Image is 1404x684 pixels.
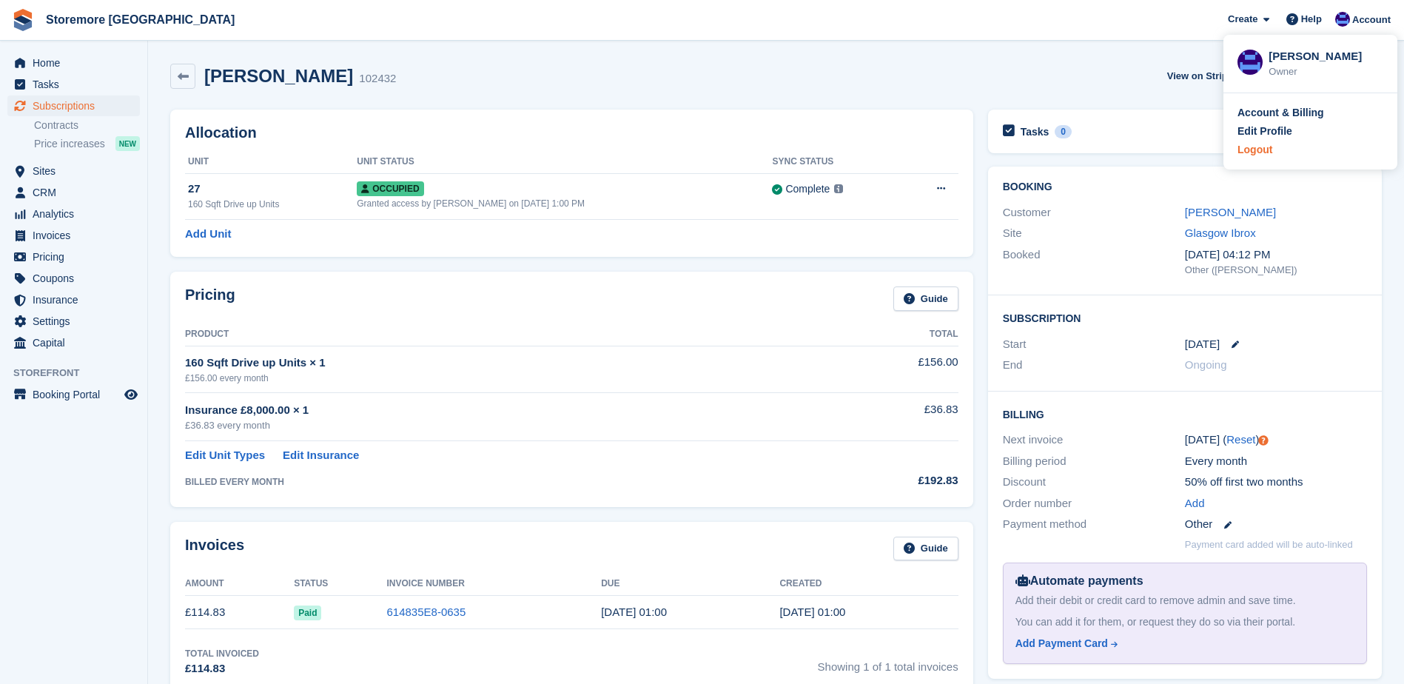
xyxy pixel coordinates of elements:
[1185,358,1227,371] span: Ongoing
[1003,474,1185,491] div: Discount
[1003,336,1185,353] div: Start
[1015,636,1348,651] a: Add Payment Card
[1003,204,1185,221] div: Customer
[1352,13,1391,27] span: Account
[188,198,357,211] div: 160 Sqft Drive up Units
[40,7,241,32] a: Storemore [GEOGRAPHIC_DATA]
[33,225,121,246] span: Invoices
[33,268,121,289] span: Coupons
[185,372,813,385] div: £156.00 every month
[813,393,958,441] td: £36.83
[188,181,357,198] div: 27
[33,53,121,73] span: Home
[13,366,147,380] span: Storefront
[772,150,901,174] th: Sync Status
[1003,406,1367,421] h2: Billing
[33,74,121,95] span: Tasks
[7,95,140,116] a: menu
[33,161,121,181] span: Sites
[359,70,396,87] div: 102432
[387,606,466,618] a: 614835E8-0635
[283,447,359,464] a: Edit Insurance
[1185,453,1367,470] div: Every month
[7,247,140,267] a: menu
[115,136,140,151] div: NEW
[185,150,357,174] th: Unit
[893,537,958,561] a: Guide
[1185,516,1367,533] div: Other
[1185,432,1367,449] div: [DATE] ( )
[1226,433,1255,446] a: Reset
[1185,227,1256,239] a: Glasgow Ibrox
[1257,434,1270,447] div: Tooltip anchor
[12,9,34,31] img: stora-icon-8386f47178a22dfd0bd8f6a31ec36ba5ce8667c1dd55bd0f319d3a0aa187defe.svg
[357,150,772,174] th: Unit Status
[818,647,958,677] span: Showing 1 of 1 total invoices
[1269,64,1383,79] div: Owner
[357,181,423,196] span: Occupied
[1269,48,1383,61] div: [PERSON_NAME]
[1237,124,1383,139] a: Edit Profile
[1185,247,1367,264] div: [DATE] 04:12 PM
[185,418,813,433] div: £36.83 every month
[893,286,958,311] a: Guide
[813,346,958,392] td: £156.00
[185,660,259,677] div: £114.83
[1237,105,1324,121] div: Account & Billing
[1055,125,1072,138] div: 0
[1161,64,1251,88] a: View on Stripe
[294,606,321,620] span: Paid
[1185,474,1367,491] div: 50% off first two months
[33,182,121,203] span: CRM
[1237,142,1272,158] div: Logout
[7,53,140,73] a: menu
[33,95,121,116] span: Subscriptions
[1003,516,1185,533] div: Payment method
[1003,495,1185,512] div: Order number
[7,161,140,181] a: menu
[33,204,121,224] span: Analytics
[779,606,845,618] time: 2025-08-22 00:00:42 UTC
[185,572,294,596] th: Amount
[1015,593,1354,608] div: Add their debit or credit card to remove admin and save time.
[1015,572,1354,590] div: Automate payments
[1003,247,1185,278] div: Booked
[785,181,830,197] div: Complete
[1237,105,1383,121] a: Account & Billing
[357,197,772,210] div: Granted access by [PERSON_NAME] on [DATE] 1:00 PM
[33,332,121,353] span: Capital
[34,135,140,152] a: Price increases NEW
[7,289,140,310] a: menu
[1301,12,1322,27] span: Help
[7,268,140,289] a: menu
[1185,336,1220,353] time: 2025-08-22 00:00:00 UTC
[1185,263,1367,278] div: Other ([PERSON_NAME])
[33,289,121,310] span: Insurance
[185,537,244,561] h2: Invoices
[1003,357,1185,374] div: End
[185,286,235,311] h2: Pricing
[813,472,958,489] div: £192.83
[34,118,140,133] a: Contracts
[1237,124,1292,139] div: Edit Profile
[185,647,259,660] div: Total Invoiced
[185,323,813,346] th: Product
[1015,636,1108,651] div: Add Payment Card
[813,323,958,346] th: Total
[7,74,140,95] a: menu
[387,572,602,596] th: Invoice Number
[1003,225,1185,242] div: Site
[7,182,140,203] a: menu
[1228,12,1257,27] span: Create
[7,225,140,246] a: menu
[1003,453,1185,470] div: Billing period
[7,384,140,405] a: menu
[185,596,294,629] td: £114.83
[1015,614,1354,630] div: You can add it for them, or request they do so via their portal.
[122,386,140,403] a: Preview store
[601,572,779,596] th: Due
[1003,432,1185,449] div: Next invoice
[1185,537,1353,552] p: Payment card added will be auto-linked
[1237,142,1383,158] a: Logout
[204,66,353,86] h2: [PERSON_NAME]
